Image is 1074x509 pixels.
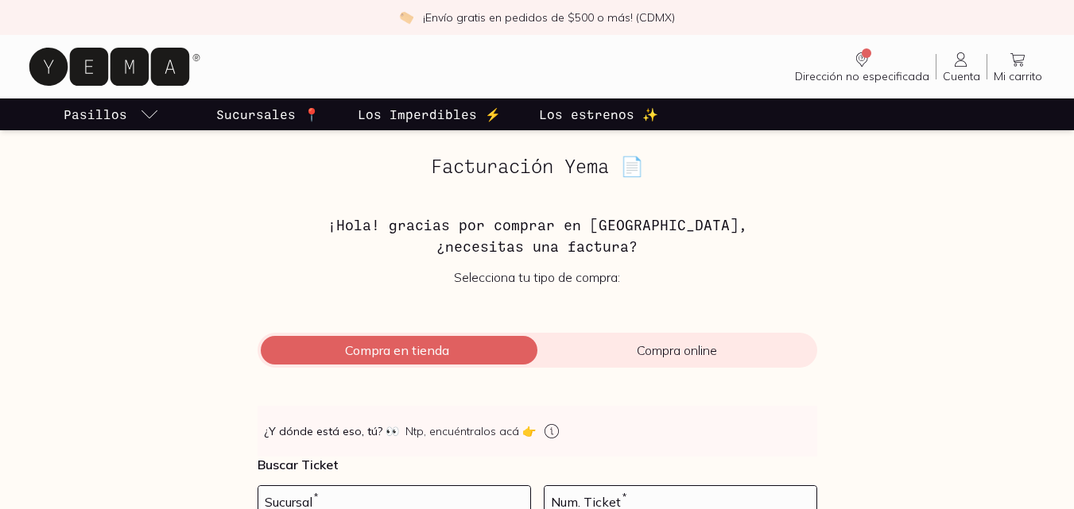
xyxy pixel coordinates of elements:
[539,105,658,124] p: Los estrenos ✨
[943,69,980,83] span: Cuenta
[795,69,929,83] span: Dirección no especificada
[264,423,399,439] strong: ¿Y dónde está eso, tú?
[386,423,399,439] span: 👀
[536,98,661,130] a: Los estrenos ✨
[987,50,1049,83] a: Mi carrito
[355,98,504,130] a: Los Imperdibles ⚡️
[358,105,501,124] p: Los Imperdibles ⚡️
[994,69,1042,83] span: Mi carrito
[423,10,675,25] p: ¡Envío gratis en pedidos de $500 o más! (CDMX)
[258,457,817,472] p: Buscar Ticket
[213,98,323,130] a: Sucursales 📍
[789,50,936,83] a: Dirección no especificada
[258,269,817,285] p: Selecciona tu tipo de compra:
[399,10,413,25] img: check
[258,214,817,256] h3: ¡Hola! gracias por comprar en [GEOGRAPHIC_DATA], ¿necesitas una factura?
[537,342,817,358] span: Compra online
[258,156,817,176] h2: Facturación Yema 📄
[258,342,537,358] span: Compra en tienda
[60,98,162,130] a: pasillo-todos-link
[64,105,127,124] p: Pasillos
[405,423,536,439] span: Ntp, encuéntralos acá 👉
[936,50,987,83] a: Cuenta
[216,105,320,124] p: Sucursales 📍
